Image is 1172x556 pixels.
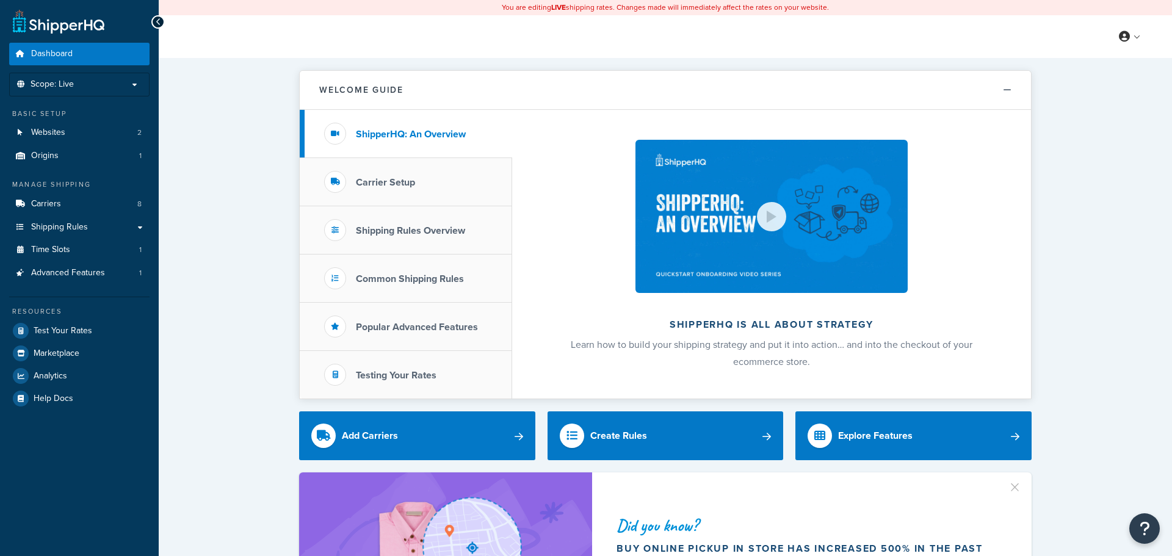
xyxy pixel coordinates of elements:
a: Create Rules [548,411,784,460]
li: Time Slots [9,239,150,261]
h3: Common Shipping Rules [356,273,464,284]
h3: Testing Your Rates [356,370,436,381]
h3: Carrier Setup [356,177,415,188]
a: Advanced Features1 [9,262,150,284]
span: Dashboard [31,49,73,59]
img: ShipperHQ is all about strategy [635,140,908,293]
a: Carriers8 [9,193,150,215]
a: Websites2 [9,121,150,144]
span: 2 [137,128,142,138]
span: Scope: Live [31,79,74,90]
b: LIVE [551,2,566,13]
a: Help Docs [9,388,150,410]
li: Carriers [9,193,150,215]
h2: ShipperHQ is all about strategy [544,319,999,330]
span: 1 [139,151,142,161]
span: Advanced Features [31,268,105,278]
li: Advanced Features [9,262,150,284]
span: 8 [137,199,142,209]
a: Add Carriers [299,411,535,460]
a: Marketplace [9,342,150,364]
div: Manage Shipping [9,179,150,190]
a: Origins1 [9,145,150,167]
div: Add Carriers [342,427,398,444]
h3: Shipping Rules Overview [356,225,465,236]
button: Welcome Guide [300,71,1031,110]
span: Help Docs [34,394,73,404]
span: Carriers [31,199,61,209]
h3: ShipperHQ: An Overview [356,129,466,140]
a: Shipping Rules [9,216,150,239]
li: Websites [9,121,150,144]
li: Origins [9,145,150,167]
div: Create Rules [590,427,647,444]
span: Marketplace [34,348,79,359]
a: Test Your Rates [9,320,150,342]
div: Resources [9,306,150,317]
h2: Welcome Guide [319,85,403,95]
span: Test Your Rates [34,326,92,336]
button: Open Resource Center [1129,513,1160,544]
a: Analytics [9,365,150,387]
div: Did you know? [617,517,1002,534]
span: Analytics [34,371,67,381]
span: 1 [139,245,142,255]
span: Websites [31,128,65,138]
a: Dashboard [9,43,150,65]
a: Time Slots1 [9,239,150,261]
a: Explore Features [795,411,1032,460]
h3: Popular Advanced Features [356,322,478,333]
span: 1 [139,268,142,278]
div: Explore Features [838,427,913,444]
span: Learn how to build your shipping strategy and put it into action… and into the checkout of your e... [571,338,972,369]
span: Time Slots [31,245,70,255]
span: Shipping Rules [31,222,88,233]
div: Basic Setup [9,109,150,119]
span: Origins [31,151,59,161]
